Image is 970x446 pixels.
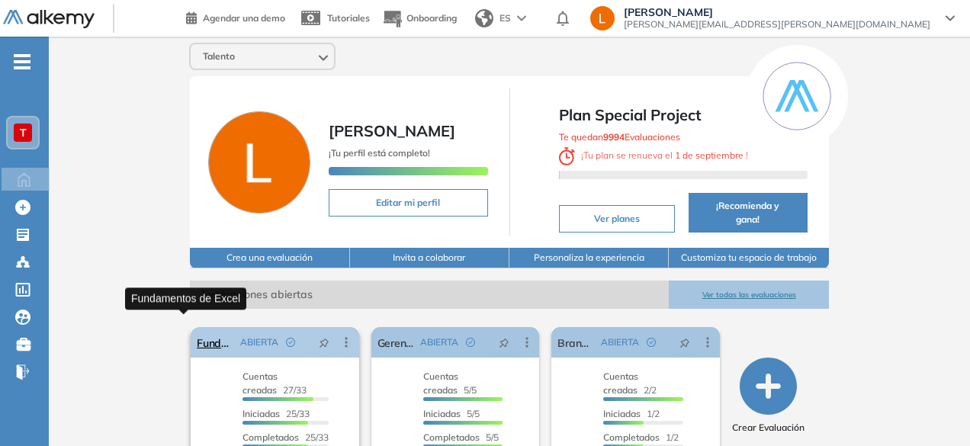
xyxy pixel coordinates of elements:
b: 9994 [603,131,625,143]
div: Fundamentos de Excel [125,287,246,310]
span: ABIERTA [420,335,458,349]
span: ¡Tu perfil está completo! [329,147,430,159]
span: 25/33 [242,408,310,419]
button: Ver todas las evaluaciones [669,281,828,309]
span: 5/5 [423,432,499,443]
span: pushpin [679,336,690,348]
span: T [20,127,27,139]
span: ABIERTA [240,335,278,349]
i: - [14,60,31,63]
img: world [475,9,493,27]
span: Evaluaciones abiertas [190,281,669,309]
button: Onboarding [382,2,457,35]
span: Onboarding [406,12,457,24]
span: ES [499,11,511,25]
span: 5/5 [423,371,477,396]
span: 25/33 [242,432,329,443]
span: [PERSON_NAME] [329,121,455,140]
span: Agendar una demo [203,12,285,24]
iframe: Chat Widget [695,269,970,446]
b: 1 de septiembre [673,149,746,161]
button: Personaliza la experiencia [509,248,669,268]
span: check-circle [286,338,295,347]
img: Foto de perfil [208,111,310,213]
span: Cuentas creadas [423,371,458,396]
span: Iniciadas [603,408,641,419]
span: Cuentas creadas [603,371,638,396]
span: Tutoriales [327,12,370,24]
button: Editar mi perfil [329,189,487,217]
span: Completados [423,432,480,443]
button: pushpin [487,330,521,355]
a: Gerente de Planta [377,327,415,358]
a: Agendar una demo [186,8,285,26]
span: Talento [203,50,235,63]
span: Plan Special Project [559,104,808,127]
span: 5/5 [423,408,480,419]
a: Brand Manager [557,327,595,358]
span: 1/2 [603,432,679,443]
button: pushpin [668,330,702,355]
span: ¡ Tu plan se renueva el ! [559,149,749,161]
img: Logo [3,10,95,29]
div: Widget de chat [695,269,970,446]
span: Iniciadas [242,408,280,419]
span: [PERSON_NAME][EMAIL_ADDRESS][PERSON_NAME][DOMAIN_NAME] [624,18,930,30]
span: Completados [242,432,299,443]
span: 2/2 [603,371,657,396]
span: Cuentas creadas [242,371,278,396]
button: Customiza tu espacio de trabajo [669,248,828,268]
button: Invita a colaborar [350,248,509,268]
img: arrow [517,15,526,21]
img: clock-svg [559,147,576,165]
span: 1/2 [603,408,660,419]
span: Iniciadas [423,408,461,419]
span: Completados [603,432,660,443]
span: [PERSON_NAME] [624,6,930,18]
span: 27/33 [242,371,307,396]
button: pushpin [307,330,341,355]
span: ABIERTA [601,335,639,349]
span: check-circle [647,338,656,347]
button: Crea una evaluación [190,248,349,268]
a: Fundamentos de Excel [197,327,234,358]
button: ¡Recomienda y gana! [689,193,808,233]
span: pushpin [319,336,329,348]
span: Te quedan Evaluaciones [559,131,680,143]
button: Ver planes [559,205,675,233]
span: pushpin [499,336,509,348]
span: check-circle [466,338,475,347]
